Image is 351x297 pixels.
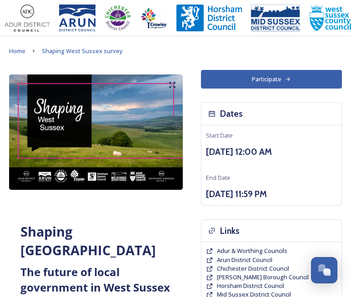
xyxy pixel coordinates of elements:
[59,5,95,32] img: Arun%20District%20Council%20logo%20blue%20CMYK.jpg
[5,5,50,32] img: Adur%20logo%20%281%29.jpeg
[251,5,300,32] img: 150ppimsdc%20logo%20blue.png
[217,273,309,282] a: [PERSON_NAME] Borough Council
[176,5,242,32] img: Horsham%20DC%20Logo.jpg
[206,188,337,201] h3: [DATE] 11:59 PM
[105,5,131,32] img: CDC%20Logo%20-%20you%20may%20have%20a%20better%20version.jpg
[9,45,25,56] a: Home
[311,257,337,283] button: Open Chat
[217,264,289,272] span: Chichester District Council
[217,264,289,273] a: Chichester District Council
[220,224,240,238] h3: Links
[206,173,231,182] span: End Date
[20,264,170,295] strong: The future of local government in West Sussex
[217,273,309,281] span: [PERSON_NAME] Borough Council
[201,70,342,89] button: Participate
[220,107,243,120] h3: Dates
[206,131,233,139] span: Start Date
[42,47,123,55] span: Shaping West Sussex survey
[20,223,156,259] strong: Shaping [GEOGRAPHIC_DATA]
[42,45,123,56] a: Shaping West Sussex survey
[206,145,337,158] h3: [DATE] 12:00 AM
[9,47,25,55] span: Home
[140,5,167,32] img: Crawley%20BC%20logo.jpg
[217,256,272,264] a: Arun District Council
[217,282,284,290] a: Horsham District Council
[217,247,287,255] a: Adur & Worthing Councils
